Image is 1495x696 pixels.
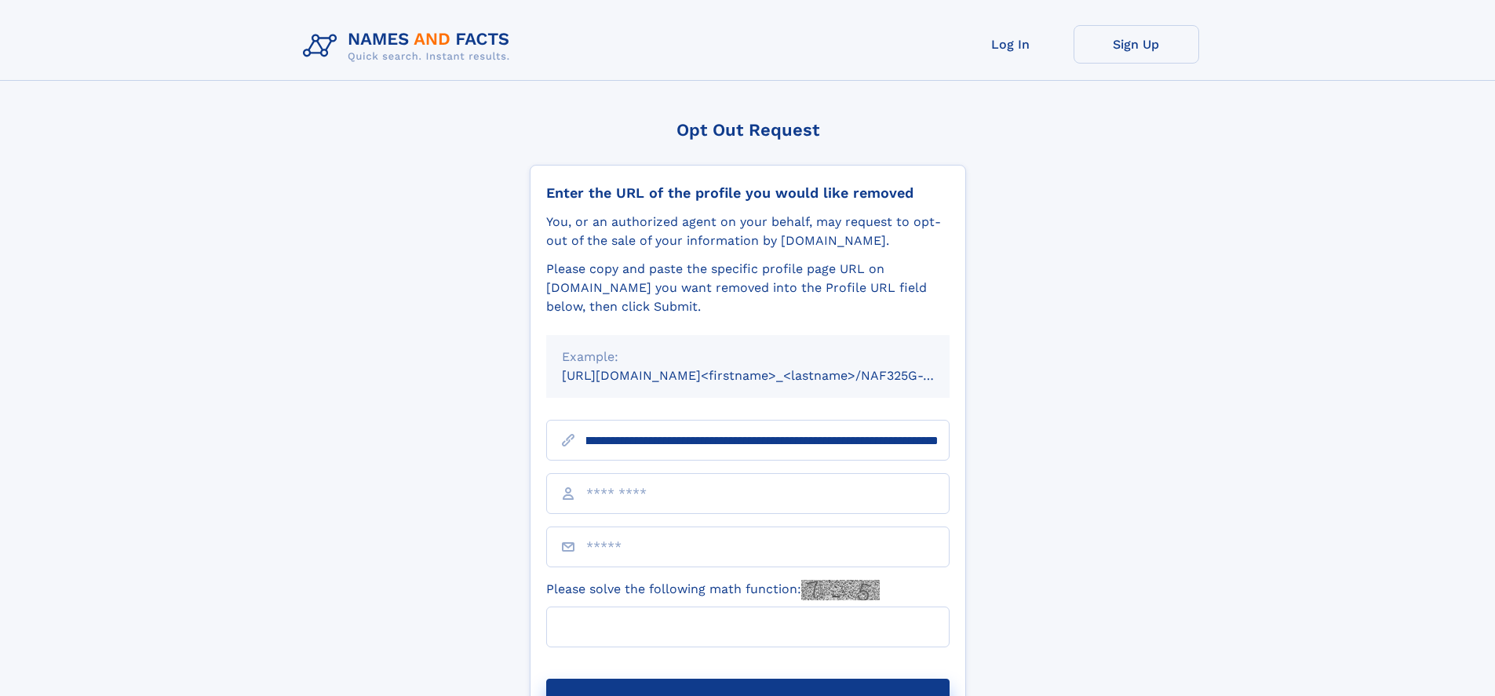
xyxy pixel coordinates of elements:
[948,25,1074,64] a: Log In
[530,120,966,140] div: Opt Out Request
[546,213,950,250] div: You, or an authorized agent on your behalf, may request to opt-out of the sale of your informatio...
[562,368,979,383] small: [URL][DOMAIN_NAME]<firstname>_<lastname>/NAF325G-xxxxxxxx
[546,184,950,202] div: Enter the URL of the profile you would like removed
[297,25,523,67] img: Logo Names and Facts
[546,580,880,600] label: Please solve the following math function:
[1074,25,1199,64] a: Sign Up
[562,348,934,366] div: Example:
[546,260,950,316] div: Please copy and paste the specific profile page URL on [DOMAIN_NAME] you want removed into the Pr...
